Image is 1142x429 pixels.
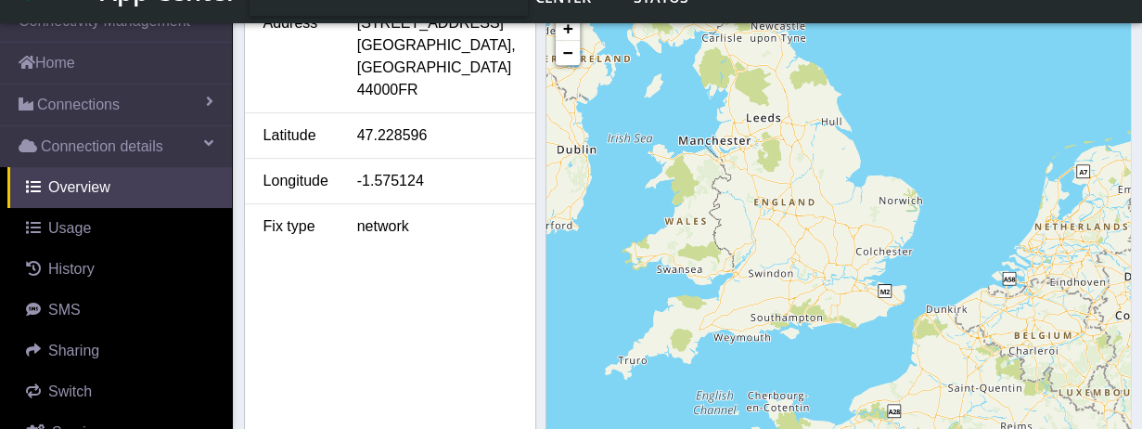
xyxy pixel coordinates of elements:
[7,371,232,412] a: Switch
[556,17,580,41] a: Zoom in
[556,41,580,65] a: Zoom out
[250,170,343,192] div: Longitude
[37,94,120,116] span: Connections
[48,179,110,195] span: Overview
[7,208,232,249] a: Usage
[250,215,343,238] div: Fix type
[7,331,232,371] a: Sharing
[48,220,91,236] span: Usage
[250,12,343,101] div: Address
[7,249,232,290] a: History
[357,79,399,101] span: 44000
[343,215,531,238] div: network
[48,302,81,318] span: SMS
[48,343,99,358] span: Sharing
[343,124,531,147] div: 47.228596
[7,290,232,331] a: SMS
[398,79,417,101] span: FR
[343,170,531,192] div: -1.575124
[7,167,232,208] a: Overview
[357,34,516,57] span: [GEOGRAPHIC_DATA],
[48,383,92,399] span: Switch
[48,261,95,277] span: History
[357,12,504,34] span: [STREET_ADDRESS]
[41,136,163,158] span: Connection details
[250,124,343,147] div: Latitude
[357,57,512,79] span: [GEOGRAPHIC_DATA]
